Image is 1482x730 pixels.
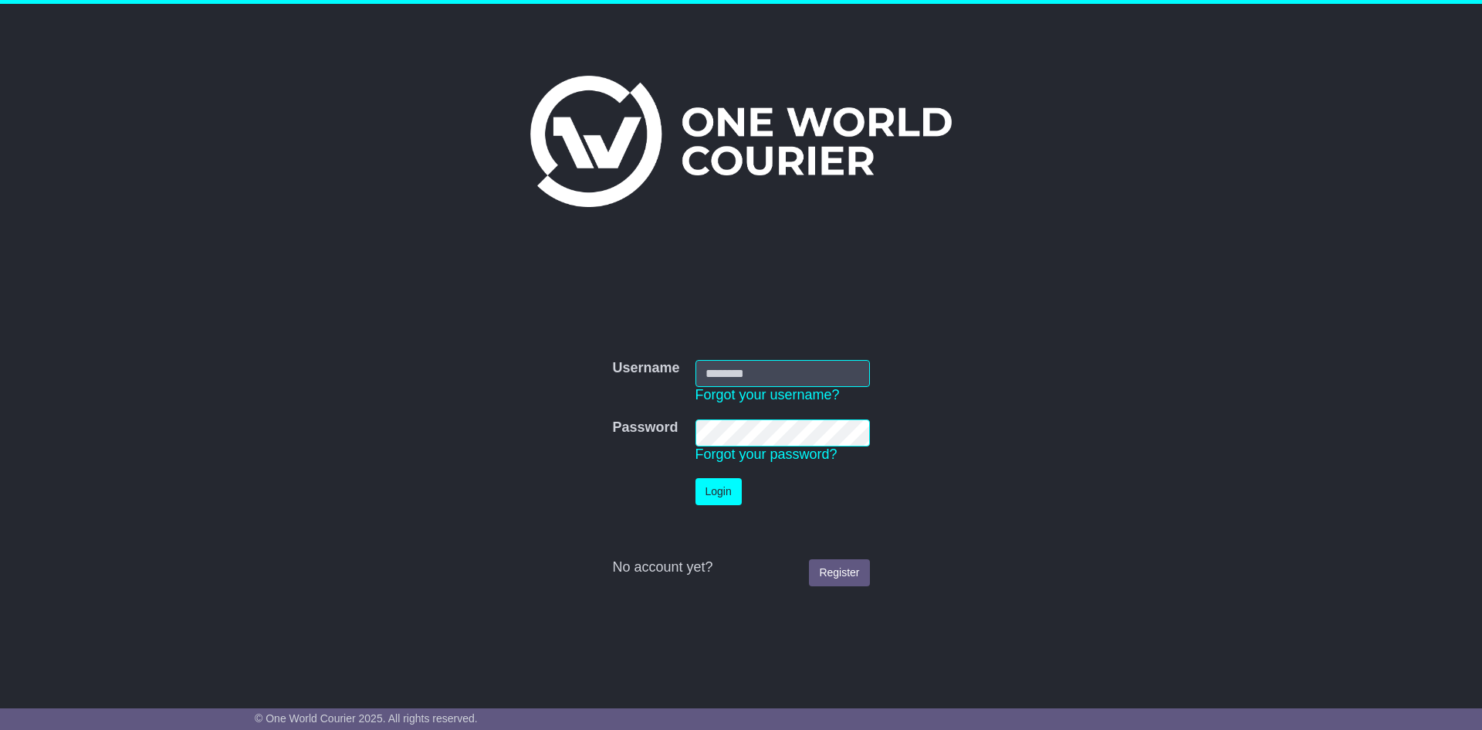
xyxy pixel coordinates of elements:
div: No account yet? [612,559,869,576]
a: Forgot your password? [695,446,837,462]
img: One World [530,76,952,207]
label: Username [612,360,679,377]
label: Password [612,419,678,436]
a: Forgot your username? [695,387,840,402]
span: © One World Courier 2025. All rights reserved. [255,712,478,725]
a: Register [809,559,869,586]
button: Login [695,478,742,505]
